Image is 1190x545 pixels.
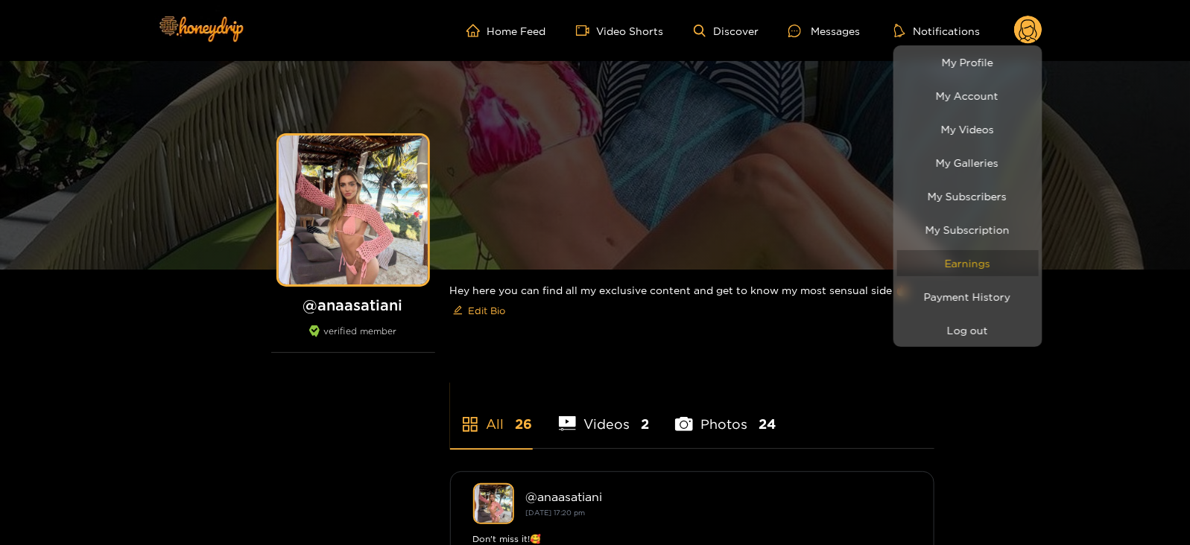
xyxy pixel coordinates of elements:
a: Payment History [897,284,1039,310]
a: Earnings [897,250,1039,276]
a: My Profile [897,49,1039,75]
a: My Subscription [897,217,1039,243]
a: My Videos [897,116,1039,142]
a: My Galleries [897,150,1039,176]
a: My Account [897,83,1039,109]
a: My Subscribers [897,183,1039,209]
button: Log out [897,317,1039,343]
